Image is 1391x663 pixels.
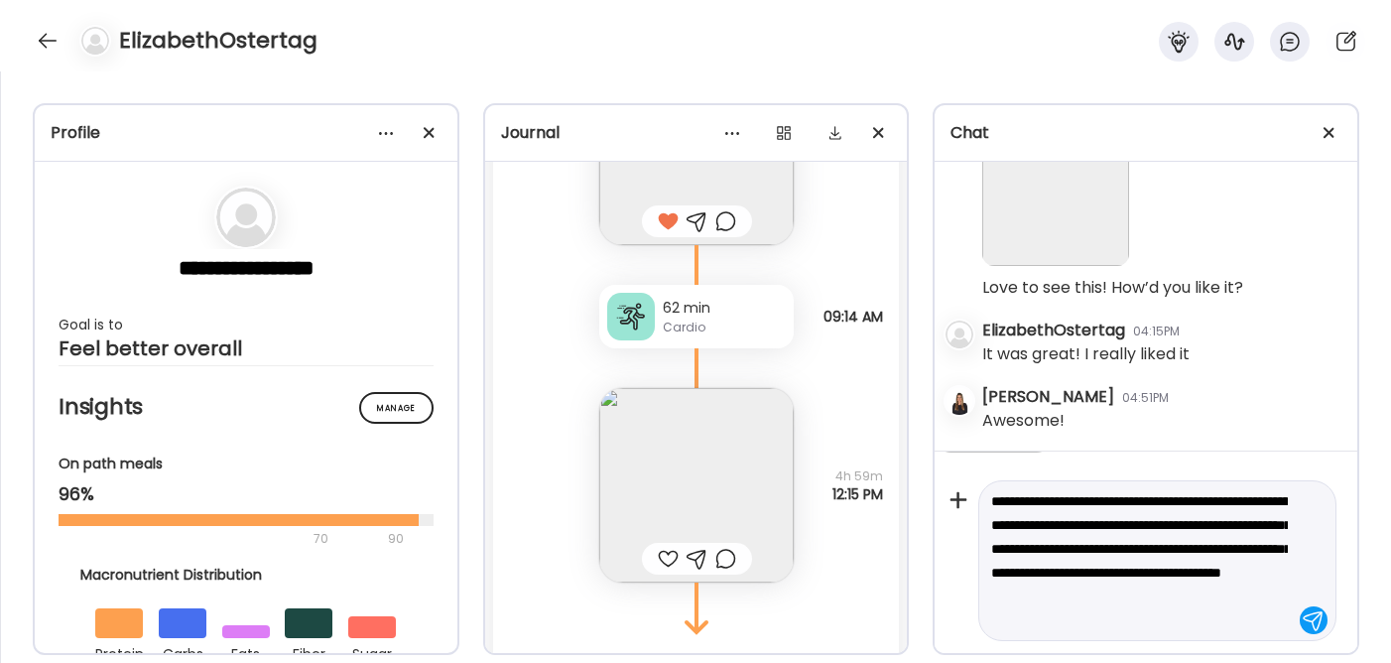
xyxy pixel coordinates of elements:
[946,321,973,348] img: bg-avatar-default.svg
[950,121,1341,145] div: Chat
[1122,389,1169,407] div: 04:51PM
[119,25,317,57] h4: ElizabethOstertag
[51,121,442,145] div: Profile
[216,188,276,247] img: bg-avatar-default.svg
[59,482,434,506] div: 96%
[982,385,1114,409] div: [PERSON_NAME]
[982,342,1190,366] div: It was great! I really liked it
[59,336,434,360] div: Feel better overall
[982,409,1065,433] div: Awesome!
[81,27,109,55] img: bg-avatar-default.svg
[832,485,883,503] span: 12:15 PM
[59,392,434,422] h2: Insights
[501,121,892,145] div: Journal
[982,119,1129,266] img: images%2Fdbjthrfo9Dc3sGIpJW43CSl6rrT2%2FbeDNSCeRIdTbiLxMYdzV%2F84mUaGPt2RwFiYaVWOJY_240
[663,298,786,319] div: 62 min
[982,319,1125,342] div: ElizabethOstertag
[59,527,382,551] div: 70
[359,392,434,424] div: Manage
[386,527,406,551] div: 90
[663,319,786,336] div: Cardio
[59,313,434,336] div: Goal is to
[599,388,794,583] img: images%2Fdbjthrfo9Dc3sGIpJW43CSl6rrT2%2FyU4FdOpoL1qIVdri9CQl%2FjDYiGhb90krVMGJMFtAd_240
[823,308,883,326] span: 09:14 AM
[80,565,412,586] div: Macronutrient Distribution
[982,276,1243,300] div: Love to see this! How’d you like it?
[832,467,883,485] span: 4h 59m
[946,387,973,415] img: avatars%2Fkjfl9jNWPhc7eEuw3FeZ2kxtUMH3
[59,454,434,474] div: On path meals
[1133,323,1180,340] div: 04:15PM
